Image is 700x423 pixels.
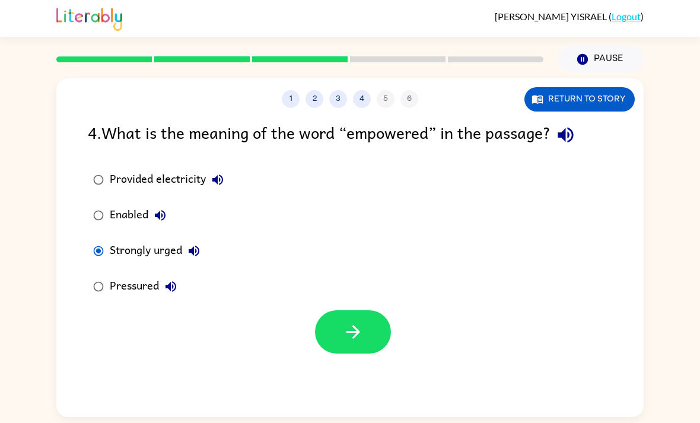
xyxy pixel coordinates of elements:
div: Pressured [110,275,183,298]
button: Strongly urged [182,239,206,263]
div: ( ) [495,11,644,22]
button: 4 [353,90,371,108]
button: Return to story [524,87,635,112]
div: Strongly urged [110,239,206,263]
img: Literably [56,5,122,31]
div: Provided electricity [110,168,230,192]
div: 4 . What is the meaning of the word “empowered” in the passage? [88,120,612,150]
button: 2 [306,90,323,108]
button: Pause [558,46,644,73]
a: Logout [612,11,641,22]
button: Provided electricity [206,168,230,192]
button: Enabled [148,203,172,227]
div: Enabled [110,203,172,227]
button: Pressured [159,275,183,298]
span: [PERSON_NAME] YISRAEL [495,11,609,22]
button: 1 [282,90,300,108]
button: 3 [329,90,347,108]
